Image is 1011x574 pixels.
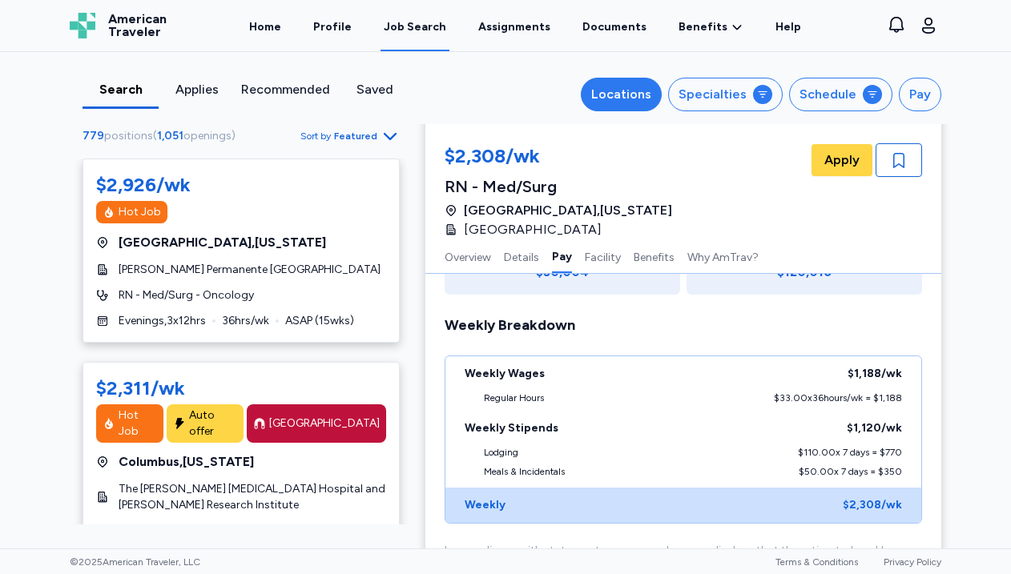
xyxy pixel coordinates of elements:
div: $1,120 /wk [847,420,902,436]
span: [GEOGRAPHIC_DATA] [464,220,602,239]
button: Locations [581,78,662,111]
span: © 2025 American Traveler, LLC [70,556,200,568]
div: RN - Med/Surg [445,175,672,198]
div: [GEOGRAPHIC_DATA] [269,415,380,432]
span: [PERSON_NAME] Permanente [GEOGRAPHIC_DATA] [119,262,381,278]
span: [GEOGRAPHIC_DATA] , [US_STATE] [119,233,326,252]
span: The [PERSON_NAME] [MEDICAL_DATA] Hospital and [PERSON_NAME] Research Institute [119,481,386,513]
div: ( ) [83,128,242,144]
button: Details [504,239,539,273]
div: $110.00 x 7 days = $770 [798,446,902,459]
button: Benefits [634,239,675,273]
span: RN - Med/Surg - Oncology [119,287,254,303]
button: Pay [552,239,572,273]
div: $2,308 /wk [843,497,902,513]
span: Benefits [679,19,727,35]
span: Sort by [300,130,331,142]
div: Auto offer [189,407,237,440]
span: 1,051 [157,129,183,142]
div: Hot Job [119,204,161,220]
button: Apply [812,144,872,176]
span: Columbus , [US_STATE] [119,452,254,472]
div: $33.00 x 36 hours/wk = $1,188 [774,391,902,404]
div: Lodging [484,446,518,459]
span: openings [183,129,232,142]
div: Meals & Incidentals [484,465,565,478]
div: $2,308/wk [445,143,672,172]
button: Facility [585,239,621,273]
button: Overview [445,239,491,273]
div: Weekly Wages [465,366,545,382]
div: $1,188 /wk [848,366,902,382]
div: $2,311/wk [96,375,185,401]
div: Weekly Stipends [465,420,558,436]
button: Specialties [668,78,783,111]
div: Locations [591,85,651,104]
div: Regular Hours [484,391,544,404]
button: Schedule [789,78,892,111]
span: Featured [334,130,377,142]
a: Privacy Policy [884,556,941,568]
img: Logo [70,13,95,38]
span: Apply [824,151,860,170]
button: Sort byFeatured [300,126,400,146]
div: Search [89,80,152,99]
div: Saved [343,80,406,99]
button: Why AmTrav? [687,239,759,273]
button: Pay [899,78,941,111]
span: RN - Med/Surg - Oncology - [MEDICAL_DATA] Certified [119,523,386,555]
div: $50.00 x 7 days = $350 [799,465,902,478]
a: Benefits [679,19,743,35]
div: Weekly Breakdown [445,314,922,336]
div: $2,926/wk [96,172,191,198]
div: Job Search [384,19,446,35]
span: [GEOGRAPHIC_DATA] , [US_STATE] [464,201,672,220]
div: Applies [165,80,228,99]
div: Weekly [465,497,505,513]
span: 779 [83,129,104,142]
div: Pay [909,85,931,104]
span: 36 hrs/wk [222,313,269,329]
a: Job Search [381,2,449,51]
span: Evenings , 3 x 12 hrs [119,313,206,329]
div: Schedule [800,85,856,104]
span: positions [104,129,153,142]
div: Recommended [241,80,330,99]
div: Hot Job [119,407,157,440]
div: Specialties [679,85,747,104]
span: American Traveler [108,13,167,38]
a: Terms & Conditions [775,556,858,568]
span: ASAP ( 15 wks) [285,313,354,329]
